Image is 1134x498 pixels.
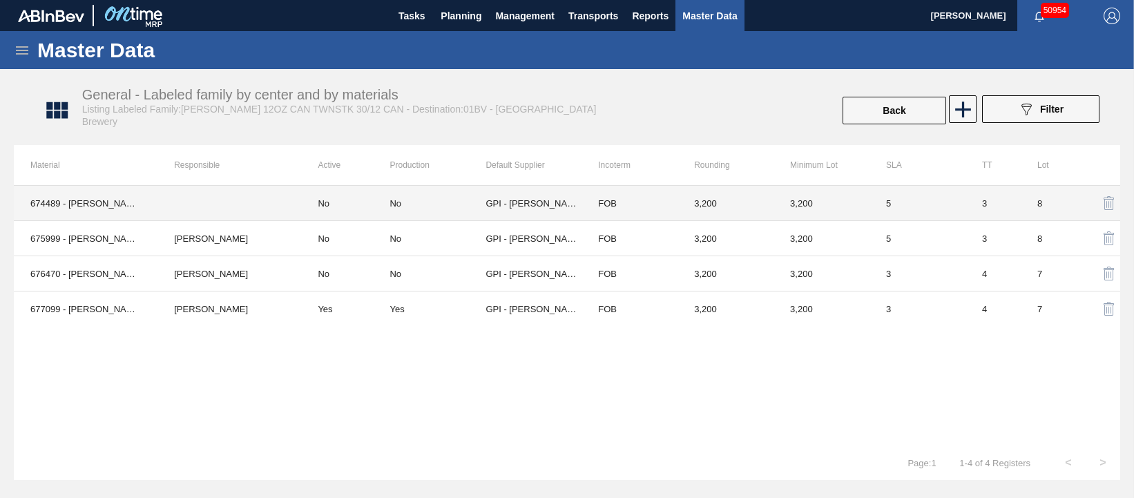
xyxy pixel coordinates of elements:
[1021,256,1076,291] td: 7
[957,458,1030,468] span: 1 - 4 of 4 Registers
[965,221,1021,256] td: 3
[1093,186,1126,220] button: delete-icon
[1021,291,1076,327] td: 7
[869,186,965,221] td: 5
[390,269,486,279] div: Material with no Discontinuation Date
[1021,145,1076,185] th: Lot
[965,291,1021,327] td: 4
[390,304,404,314] div: Yes
[301,186,390,221] td: No
[14,221,157,256] td: 675999 - CARR CAN BUD 12OZ TWNSTK 30/12 CAN 0222
[390,304,486,314] div: Material with no Discontinuation Date
[390,198,401,209] div: No
[157,145,301,185] th: Responsible
[390,198,486,209] div: Material with no Discontinuation Date
[1017,6,1061,26] button: Notifications
[1101,300,1117,317] img: delete-icon
[1040,104,1064,115] span: Filter
[841,95,948,126] div: Back to labeled Family
[157,221,301,256] td: Kristin Lippert
[677,145,773,185] th: Rounding
[1101,230,1117,247] img: delete-icon
[301,256,390,291] td: No
[1101,265,1117,282] img: delete-icon
[773,186,869,221] td: 3200
[301,221,390,256] td: No
[1021,186,1076,221] td: 8
[869,256,965,291] td: 3
[948,95,975,126] div: New labeled family by center and by Material
[773,221,869,256] td: 3200
[568,8,618,24] span: Transports
[682,8,737,24] span: Master Data
[975,95,1106,126] div: Filter labeled family by center and by material
[486,291,582,327] td: GPI - W. Monroe
[18,10,84,22] img: TNhmsLtSVTkK8tSr43FrP2fwEKptu5GPRR3wAAAABJRU5ErkJggg==
[773,145,869,185] th: Minimum Lot
[1093,186,1104,220] div: Delete Material
[582,186,677,221] td: FOB
[677,291,773,327] td: 3200
[1093,222,1104,255] div: Delete Material
[1093,292,1126,325] button: delete-icon
[1041,3,1069,18] span: 50954
[486,145,582,185] th: Default Supplier
[582,291,677,327] td: FOB
[677,256,773,291] td: 3200
[582,221,677,256] td: FOB
[1051,446,1086,480] button: <
[1104,8,1120,24] img: Logout
[82,104,597,127] span: Listing Labeled Family:[PERSON_NAME] 12OZ CAN TWNSTK 30/12 CAN - Destination:01BV - [GEOGRAPHIC_D...
[441,8,481,24] span: Planning
[14,256,157,291] td: 676470 - CARR CAN BUD 12OZ TWNSTK 30/12 CAN 0922
[869,291,965,327] td: 3
[869,221,965,256] td: 5
[396,8,427,24] span: Tasks
[486,256,582,291] td: GPI - W. Monroe
[1086,446,1120,480] button: >
[1093,292,1104,325] div: Delete Material
[773,291,869,327] td: 3200
[14,291,157,327] td: 677099 - CARR CAN BUD 12OZ TWNSTK 30/12 CAN 0724
[390,145,486,185] th: Production
[157,256,301,291] td: Kristin Lippert
[677,221,773,256] td: 3200
[773,256,869,291] td: 3200
[965,145,1021,185] th: TT
[14,186,157,221] td: 674489 - CARR CAN BUD 12OZ TWNSTK 30/12 CAN 1018
[37,42,282,58] h1: Master Data
[14,145,157,185] th: Material
[390,269,401,279] div: No
[82,87,398,102] span: General - Labeled family by center and by materials
[495,8,555,24] span: Management
[1093,222,1126,255] button: delete-icon
[486,221,582,256] td: GPI - W. Monroe
[907,458,936,468] span: Page : 1
[843,97,946,124] button: Back
[869,145,965,185] th: SLA
[301,145,390,185] th: Active
[390,233,486,244] div: Material with no Discontinuation Date
[982,95,1099,123] button: Filter
[1093,257,1126,290] button: delete-icon
[1101,195,1117,211] img: delete-icon
[390,233,401,244] div: No
[632,8,669,24] span: Reports
[582,145,677,185] th: Incoterm
[301,291,390,327] td: Yes
[486,186,582,221] td: GPI - W. Monroe
[1021,221,1076,256] td: 8
[1093,257,1104,290] div: Delete Material
[965,186,1021,221] td: 3
[582,256,677,291] td: FOB
[965,256,1021,291] td: 4
[677,186,773,221] td: 3200
[157,291,301,327] td: Kristin Lippert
